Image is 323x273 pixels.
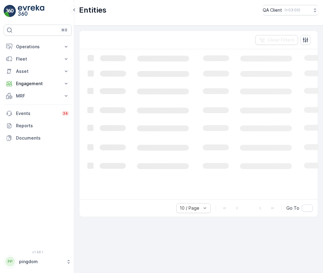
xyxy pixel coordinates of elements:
img: logo [4,5,16,17]
p: Engagement [16,81,59,87]
p: Operations [16,44,59,50]
p: ( +03:00 ) [285,8,300,13]
button: PPpingdom [4,255,72,268]
button: Asset [4,65,72,77]
p: Clear Filters [268,37,294,43]
a: Documents [4,132,72,144]
button: Operations [4,41,72,53]
p: QA Client [263,7,282,13]
p: Reports [16,123,69,129]
span: Go To [286,205,299,211]
p: 34 [63,111,68,116]
a: Events34 [4,107,72,120]
p: MRF [16,93,59,99]
button: QA Client(+03:00) [263,5,318,15]
button: Clear Filters [255,35,298,45]
p: Events [16,110,58,117]
span: v 1.48.1 [4,250,72,254]
button: Fleet [4,53,72,65]
button: MRF [4,90,72,102]
p: Documents [16,135,69,141]
a: Reports [4,120,72,132]
p: pingdom [19,259,63,265]
div: PP [5,257,15,267]
button: Engagement [4,77,72,90]
img: logo_light-DOdMpM7g.png [18,5,44,17]
p: Asset [16,68,59,74]
p: Fleet [16,56,59,62]
p: Entities [79,5,106,15]
p: ⌘B [61,28,67,33]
